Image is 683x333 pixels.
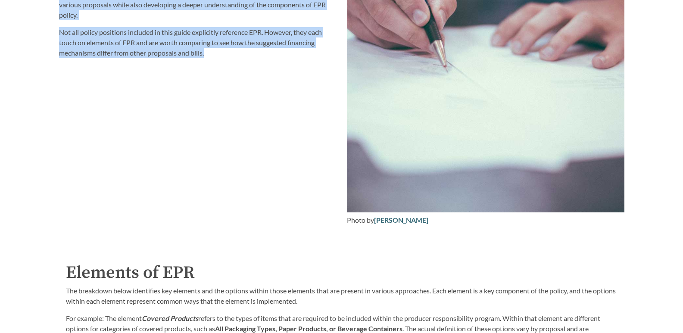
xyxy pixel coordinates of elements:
[142,314,198,322] strong: Covered Products
[66,260,618,286] h2: Elements of EPR
[374,216,428,224] a: [PERSON_NAME]
[215,324,402,333] strong: All Packaging Types, Paper Products, or Beverage Containers
[59,27,337,58] p: Not all policy positions included in this guide explicitly reference EPR. However, they each touc...
[347,215,624,225] div: Photo by
[66,286,618,306] p: The breakdown below identifies key elements and the options within those elements that are presen...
